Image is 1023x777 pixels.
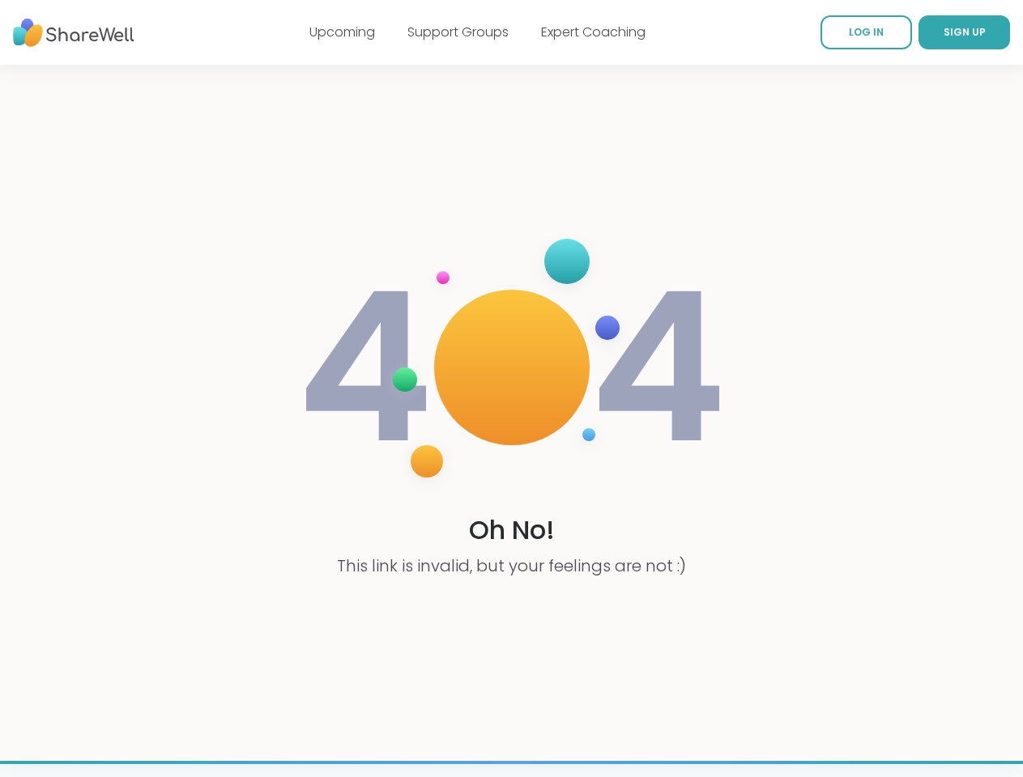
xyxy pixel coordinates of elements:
[541,23,646,41] a: Expert Coaching
[919,15,1010,49] a: SIGN UP
[407,23,509,41] a: Support Groups
[337,554,686,577] p: This link is invalid, but your feelings are not :)
[849,25,884,39] span: LOG IN
[296,223,727,512] img: 404
[469,512,555,549] h1: Oh No!
[944,25,986,39] span: SIGN UP
[13,11,134,55] img: ShareWell Nav Logo
[821,15,912,49] a: LOG IN
[309,23,375,41] a: Upcoming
